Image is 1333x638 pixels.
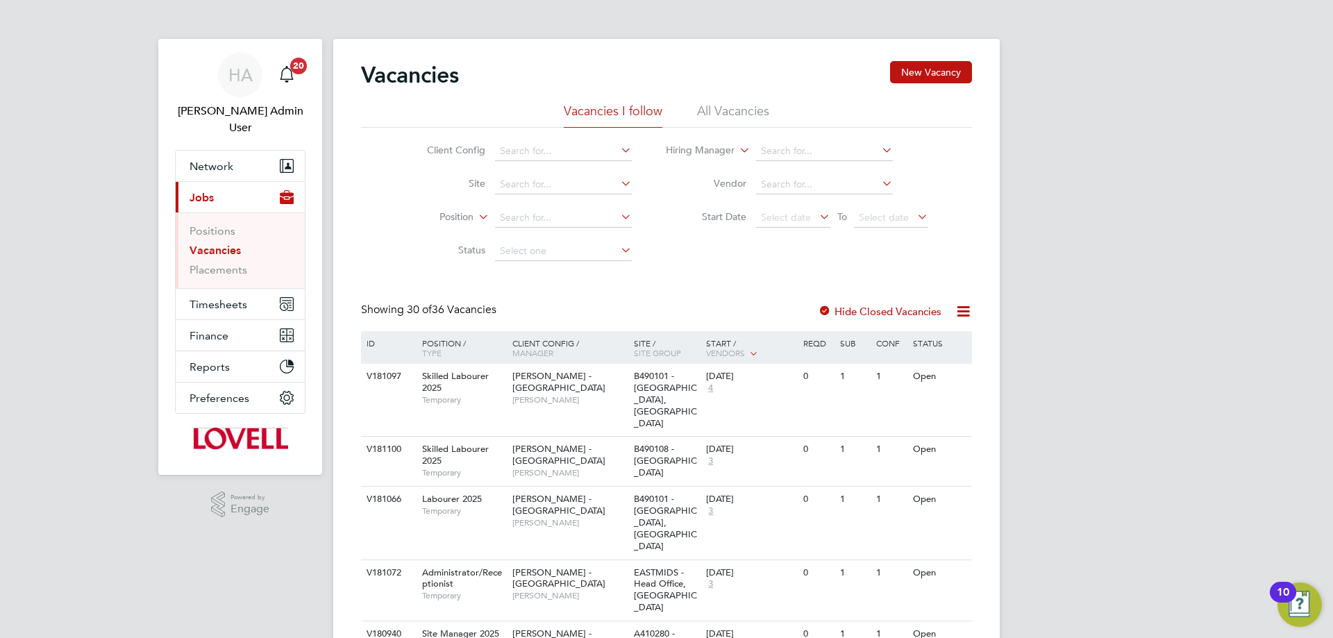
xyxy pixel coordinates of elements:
div: 1 [873,560,909,586]
div: [DATE] [706,371,796,383]
div: Jobs [176,212,305,288]
input: Search for... [495,142,632,161]
span: Temporary [422,505,505,517]
span: 20 [290,58,307,74]
div: Site / [630,331,703,364]
span: Vendors [706,347,745,358]
button: Reports [176,351,305,382]
button: New Vacancy [890,61,972,83]
span: [PERSON_NAME] [512,590,627,601]
span: Labourer 2025 [422,493,482,505]
label: Status [405,244,485,256]
button: Finance [176,320,305,351]
div: [DATE] [706,567,796,579]
span: Site Group [634,347,681,358]
span: Jobs [190,191,214,204]
input: Search for... [756,175,893,194]
div: Open [909,364,970,389]
span: Powered by [230,492,269,503]
span: [PERSON_NAME] [512,467,627,478]
li: All Vacancies [697,103,769,128]
span: [PERSON_NAME] - [GEOGRAPHIC_DATA] [512,443,605,467]
a: Positions [190,224,235,237]
input: Search for... [495,175,632,194]
span: 30 of [407,303,432,317]
label: Hide Closed Vacancies [818,305,941,318]
button: Timesheets [176,289,305,319]
div: V181100 [363,437,412,462]
div: 0 [800,364,836,389]
div: Sub [837,331,873,355]
label: Client Config [405,144,485,156]
span: Administrator/Receptionist [422,566,502,590]
span: Hays Admin User [175,103,305,136]
div: 0 [800,437,836,462]
a: 20 [273,53,301,97]
span: Network [190,160,233,173]
div: Position / [412,331,509,364]
span: Reports [190,360,230,373]
div: [DATE] [706,444,796,455]
div: Start / [703,331,800,366]
div: 1 [837,560,873,586]
span: [PERSON_NAME] - [GEOGRAPHIC_DATA] [512,566,605,590]
span: EASTMIDS - Head Office, [GEOGRAPHIC_DATA] [634,566,697,614]
div: Showing [361,303,499,317]
a: Vacancies [190,244,241,257]
span: [PERSON_NAME] - [GEOGRAPHIC_DATA] [512,493,605,517]
button: Jobs [176,182,305,212]
a: Powered byEngage [211,492,270,518]
span: Skilled Labourer 2025 [422,370,489,394]
span: To [833,208,851,226]
span: 3 [706,505,715,517]
span: Select date [859,211,909,224]
div: V181066 [363,487,412,512]
label: Position [394,210,473,224]
div: Status [909,331,970,355]
div: 1 [837,487,873,512]
div: V181072 [363,560,412,586]
div: Open [909,560,970,586]
div: 1 [837,364,873,389]
span: Manager [512,347,553,358]
label: Hiring Manager [655,144,735,158]
div: 1 [873,487,909,512]
div: ID [363,331,412,355]
span: B490108 - [GEOGRAPHIC_DATA] [634,443,697,478]
div: Conf [873,331,909,355]
div: V181097 [363,364,412,389]
div: 0 [800,560,836,586]
label: Site [405,177,485,190]
li: Vacancies I follow [564,103,662,128]
div: 1 [873,437,909,462]
div: 1 [873,364,909,389]
div: [DATE] [706,494,796,505]
span: HA [228,66,253,84]
h2: Vacancies [361,61,459,89]
span: Skilled Labourer 2025 [422,443,489,467]
span: Timesheets [190,298,247,311]
div: Open [909,437,970,462]
div: 0 [800,487,836,512]
span: [PERSON_NAME] - [GEOGRAPHIC_DATA] [512,370,605,394]
div: Reqd [800,331,836,355]
span: [PERSON_NAME] [512,394,627,405]
span: Preferences [190,392,249,405]
button: Preferences [176,383,305,413]
span: 4 [706,383,715,394]
span: Temporary [422,467,505,478]
a: HA[PERSON_NAME] Admin User [175,53,305,136]
span: [PERSON_NAME] [512,517,627,528]
label: Start Date [666,210,746,223]
div: Client Config / [509,331,630,364]
span: Temporary [422,590,505,601]
a: Placements [190,263,247,276]
button: Open Resource Center, 10 new notifications [1277,582,1322,627]
img: lovell-logo-retina.png [192,428,287,450]
input: Search for... [495,208,632,228]
span: 3 [706,578,715,590]
span: 36 Vacancies [407,303,496,317]
div: 10 [1277,592,1289,610]
a: Go to home page [175,428,305,450]
span: Type [422,347,442,358]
